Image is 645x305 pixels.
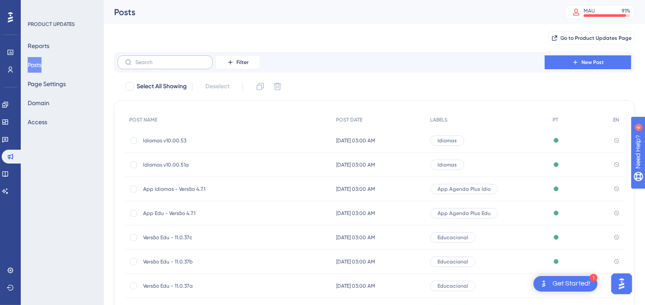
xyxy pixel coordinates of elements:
div: 4 [60,4,62,11]
div: PRODUCT UPDATES [28,21,75,28]
span: App Agenda Plus Edu [437,210,491,217]
div: Get Started! [552,279,591,289]
button: Posts [28,57,42,73]
button: Go to Product Updates Page [548,31,635,45]
span: Idiomas [437,137,457,144]
iframe: UserGuiding AI Assistant Launcher [609,271,635,297]
button: Access [28,114,47,130]
button: Filter [216,55,259,69]
span: [DATE] 03:00 AM [336,283,376,289]
span: [DATE] 03:00 AM [336,137,376,144]
span: Educacional [437,283,468,289]
div: Posts [114,6,544,18]
img: launcher-image-alternative-text [539,279,549,289]
span: [DATE] 03:00 AM [336,161,376,168]
div: MAU [584,7,595,14]
span: POST NAME [129,116,157,123]
input: Search [135,59,205,65]
span: App Edu - Versão 4.7.1 [143,210,281,217]
button: New Post [545,55,631,69]
span: Versão Edu - 11.0.37c [143,234,281,241]
span: [DATE] 03:00 AM [336,234,376,241]
span: [DATE] 03:00 AM [336,258,376,265]
button: Deselect [198,79,237,94]
span: LABELS [430,116,447,123]
span: EN [613,116,619,123]
span: PT [553,116,559,123]
span: Filter [236,59,249,66]
span: Select All Showing [137,81,187,92]
span: New Post [581,59,604,66]
div: 1 [590,274,597,282]
span: App Idiomas - Versão 4.7.1 [143,186,281,193]
button: Page Settings [28,76,66,92]
span: Versão Edu - 11.0.37b [143,258,281,265]
span: Idiomas v10.00.51a [143,161,281,168]
div: 91 % [622,7,630,14]
span: Educacional [437,234,468,241]
span: POST DATE [336,116,363,123]
span: Idiomas v10.00.53 [143,137,281,144]
span: App Agenda Plus Idio [437,186,491,193]
span: Educacional [437,258,468,265]
span: [DATE] 03:00 AM [336,186,376,193]
span: Idiomas [437,161,457,168]
span: Deselect [205,81,230,92]
div: Open Get Started! checklist, remaining modules: 1 [533,276,597,292]
span: Versão Edu - 11.0.37a [143,283,281,289]
button: Reports [28,38,49,54]
span: Need Help? [20,2,54,13]
span: [DATE] 03:00 AM [336,210,376,217]
button: Domain [28,95,49,111]
span: Go to Product Updates Page [561,35,632,42]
